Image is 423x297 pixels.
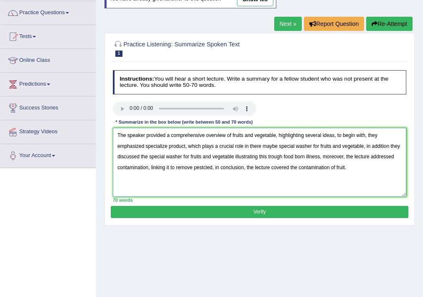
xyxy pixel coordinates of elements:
b: Instructions: [120,76,154,82]
a: Online Class [0,49,96,70]
a: Your Account [0,144,96,165]
button: Verify [111,206,408,218]
button: Report Question [304,17,364,31]
h2: Practice Listening: Summarize Spoken Text [113,39,295,57]
a: Practice Questions [0,1,96,22]
div: 70 words [113,197,407,203]
a: Strategy Videos [0,120,96,141]
a: Tests [0,25,96,46]
a: Success Stories [0,96,96,117]
span: 1 [115,51,123,57]
button: Re-Attempt [366,17,413,31]
div: * Summarize in the box below (write between 50 and 70 words) [113,119,256,126]
a: Next » [274,17,302,31]
a: Predictions [0,73,96,94]
h4: You will hear a short lecture. Write a summary for a fellow student who was not present at the le... [113,70,407,94]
